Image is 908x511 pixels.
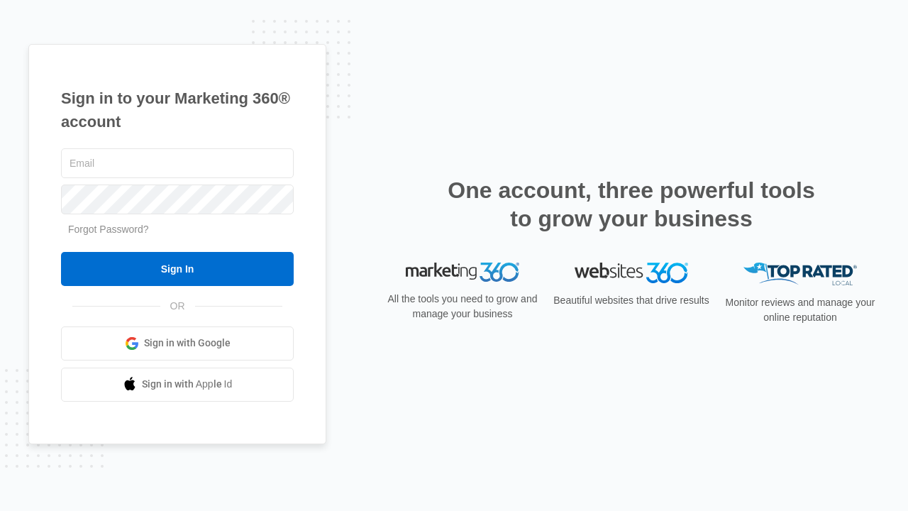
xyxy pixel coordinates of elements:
[61,368,294,402] a: Sign in with Apple Id
[61,148,294,178] input: Email
[383,292,542,322] p: All the tools you need to grow and manage your business
[61,326,294,361] a: Sign in with Google
[142,377,233,392] span: Sign in with Apple Id
[68,224,149,235] a: Forgot Password?
[443,176,819,233] h2: One account, three powerful tools to grow your business
[721,295,880,325] p: Monitor reviews and manage your online reputation
[575,263,688,283] img: Websites 360
[144,336,231,351] span: Sign in with Google
[160,299,195,314] span: OR
[61,252,294,286] input: Sign In
[552,293,711,308] p: Beautiful websites that drive results
[743,263,857,286] img: Top Rated Local
[61,87,294,133] h1: Sign in to your Marketing 360® account
[406,263,519,282] img: Marketing 360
